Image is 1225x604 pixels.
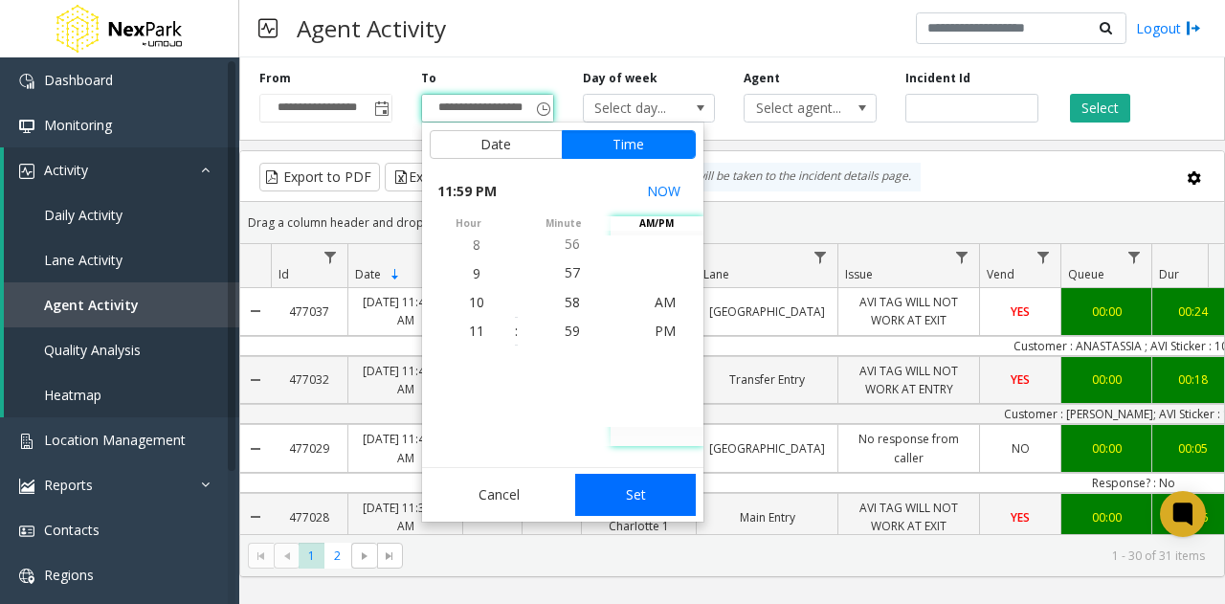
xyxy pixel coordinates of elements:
span: Toggle popup [532,95,553,122]
span: Go to the next page [357,548,372,564]
span: 8 [473,235,480,254]
button: Cancel [430,474,570,516]
a: YES [980,366,1060,393]
button: Time tab [562,130,696,159]
span: 58 [565,292,580,310]
a: Lane Activity [4,237,239,282]
a: [DATE] 11:47:12 AM [348,288,462,334]
a: Collapse Details [240,417,271,479]
a: 00:00 [1061,503,1151,531]
span: Go to the last page [382,548,397,564]
span: Agent Activity [44,296,139,314]
span: NO [1012,440,1030,457]
div: : [515,322,518,341]
a: 00:00 [1061,366,1151,393]
img: 'icon' [19,164,34,179]
a: Collapse Details [240,349,271,411]
img: logout [1186,18,1201,38]
a: AVI TAG WILL NOT WORK AT EXIT [838,494,979,540]
label: Day of week [583,70,657,87]
span: Lane Activity [44,251,122,269]
a: 477028 [271,503,347,531]
button: Date tab [430,130,563,159]
img: 'icon' [19,119,34,134]
span: 10 [469,293,484,311]
span: PM [655,322,676,340]
a: Agent Activity [4,282,239,327]
a: Logout [1136,18,1201,38]
span: Contacts [44,521,100,539]
span: Vend [987,266,1014,282]
span: Quality Analysis [44,341,141,359]
div: 00:00 [1066,302,1147,321]
span: NO DATA FOUND [744,94,877,123]
img: 'icon' [19,74,34,89]
div: Drag a column header and drop it here to group by that column [240,206,1224,239]
span: hour [422,216,515,231]
a: [DATE] 11:39:38 AM [348,494,462,540]
span: AM/PM [611,216,703,231]
span: Page 2 [324,543,350,569]
button: Select [1070,94,1130,123]
img: pageIcon [258,5,278,52]
a: No response from caller [838,425,979,471]
span: YES [1011,303,1030,320]
a: 00:00 [1061,298,1151,325]
span: minute [518,216,611,231]
span: Location Management [44,431,186,449]
span: Go to the next page [351,543,377,570]
a: [GEOGRAPHIC_DATA] [697,435,837,462]
span: 11 [469,322,484,340]
a: Collapse Details [240,486,271,548]
label: From [259,70,291,87]
a: AVI TAG WILL NOT WORK AT EXIT [838,288,979,334]
span: Select agent... [745,95,849,122]
span: 9 [473,264,480,282]
a: 477037 [271,298,347,325]
a: Collapse Details [240,280,271,342]
a: AVI TAG WILL NOT WORK AT ENTRY [838,357,979,403]
a: [DATE] 11:41:21 AM [348,357,462,403]
span: Select day... [584,95,688,122]
span: 56 [565,235,580,253]
h3: Agent Activity [287,5,456,52]
span: Issue [845,266,873,282]
a: Quality Analysis [4,327,239,372]
span: AM [655,293,676,311]
span: Page 1 [299,543,324,569]
button: Export to Excel [385,163,510,191]
span: Reports [44,476,93,494]
span: Queue [1068,266,1104,282]
span: Go to the last page [377,543,403,570]
a: 00:00 [1061,435,1151,462]
a: Transfer Entry [697,366,837,393]
a: Id Filter Menu [318,244,344,270]
img: 'icon' [19,569,34,584]
span: Dur [1159,266,1179,282]
span: Heatmap [44,386,101,404]
img: 'icon' [19,479,34,494]
span: YES [1011,509,1030,526]
span: 59 [565,322,580,340]
a: Main Entry [697,503,837,531]
a: NO [980,435,1060,462]
div: 00:00 [1066,508,1147,526]
a: Issue Filter Menu [949,244,975,270]
span: Lane [703,266,729,282]
a: Activity [4,147,239,192]
div: 00:00 [1066,370,1147,389]
a: 477029 [271,435,347,462]
span: Daily Activity [44,206,122,224]
span: Id [278,266,289,282]
span: Sortable [388,267,403,282]
a: [GEOGRAPHIC_DATA] [697,298,837,325]
a: 477032 [271,366,347,393]
a: [DATE] 11:40:08 AM [348,425,462,471]
span: Monitoring [44,116,112,134]
label: Agent [744,70,780,87]
span: Date [355,266,381,282]
a: Daily Activity [4,192,239,237]
a: YES [980,298,1060,325]
div: By clicking Incident row you will be taken to the incident details page. [523,163,921,191]
img: 'icon' [19,434,34,449]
